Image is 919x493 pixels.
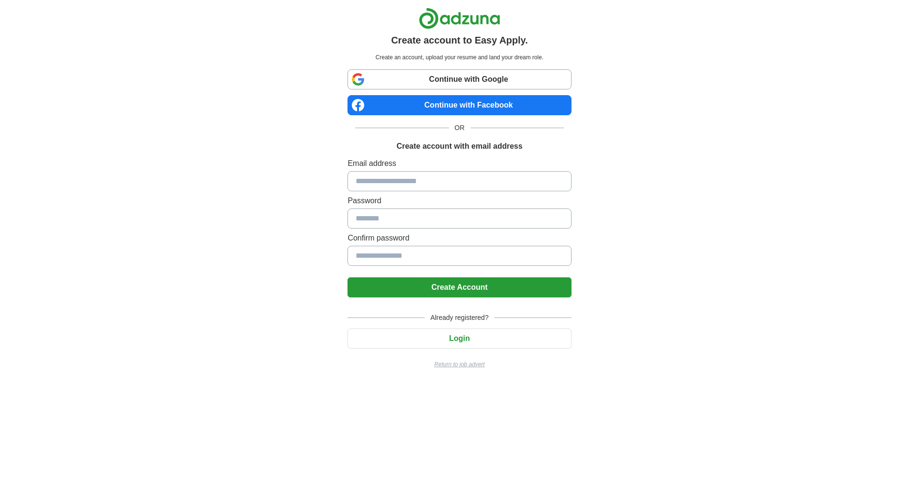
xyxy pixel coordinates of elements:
[391,33,528,47] h1: Create account to Easy Apply.
[347,69,571,89] a: Continue with Google
[419,8,500,29] img: Adzuna logo
[347,277,571,297] button: Create Account
[396,141,522,152] h1: Create account with email address
[347,360,571,369] a: Return to job advert
[347,329,571,349] button: Login
[347,232,571,244] label: Confirm password
[449,123,471,133] span: OR
[347,95,571,115] a: Continue with Facebook
[425,313,494,323] span: Already registered?
[347,158,571,169] label: Email address
[347,334,571,342] a: Login
[349,53,569,62] p: Create an account, upload your resume and land your dream role.
[347,195,571,207] label: Password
